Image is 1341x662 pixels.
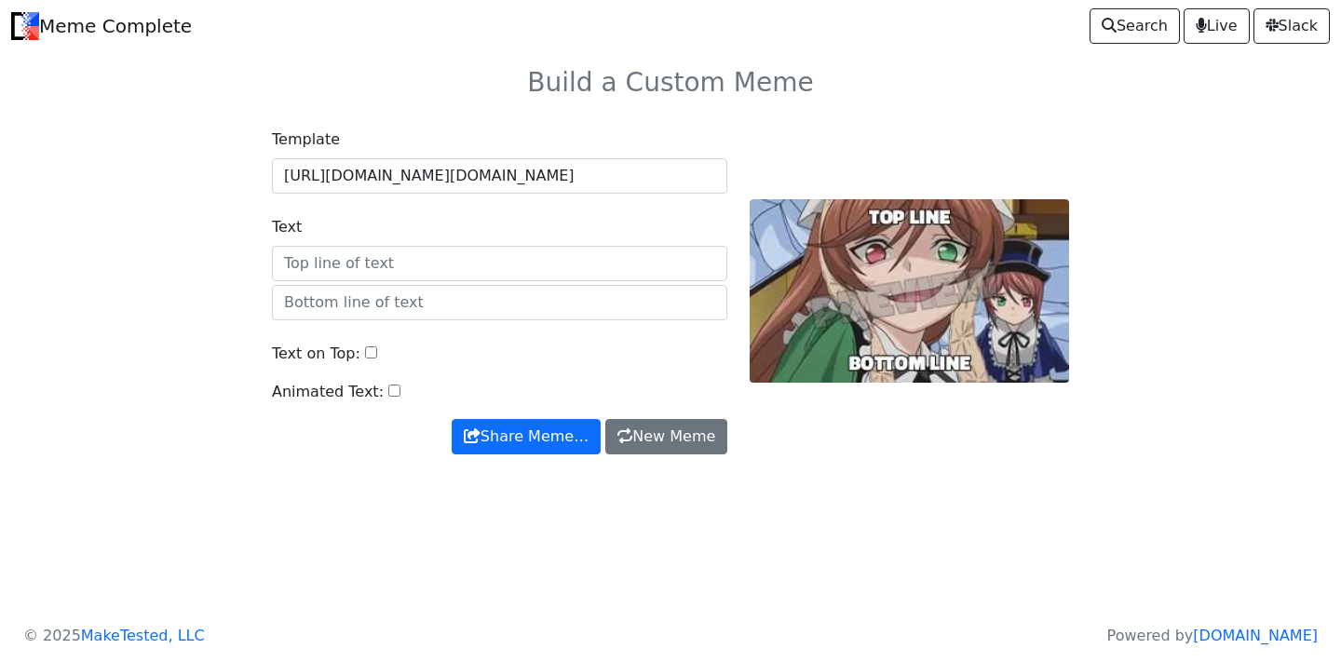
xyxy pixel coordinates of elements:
[11,7,192,45] a: Meme Complete
[1090,8,1180,44] a: Search
[67,67,1274,99] h3: Build a Custom Meme
[272,285,727,320] input: Bottom line of text
[272,158,727,194] input: Background Image URL
[1102,15,1168,37] span: Search
[272,343,360,365] label: Text on Top:
[272,128,340,151] label: Template
[272,381,384,403] label: Animated Text:
[605,419,727,454] a: New Meme
[1253,8,1330,44] a: Slack
[272,216,302,238] label: Text
[1193,627,1318,644] a: [DOMAIN_NAME]
[1196,15,1238,37] span: Live
[1107,625,1318,647] p: Powered by
[272,246,727,281] input: Top line of text
[452,419,601,454] button: Share Meme…
[1184,8,1250,44] a: Live
[617,426,715,448] span: New Meme
[81,627,205,644] a: MakeTested, LLC
[11,12,39,40] img: Meme Complete
[1266,15,1318,37] span: Slack
[23,625,205,647] p: © 2025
